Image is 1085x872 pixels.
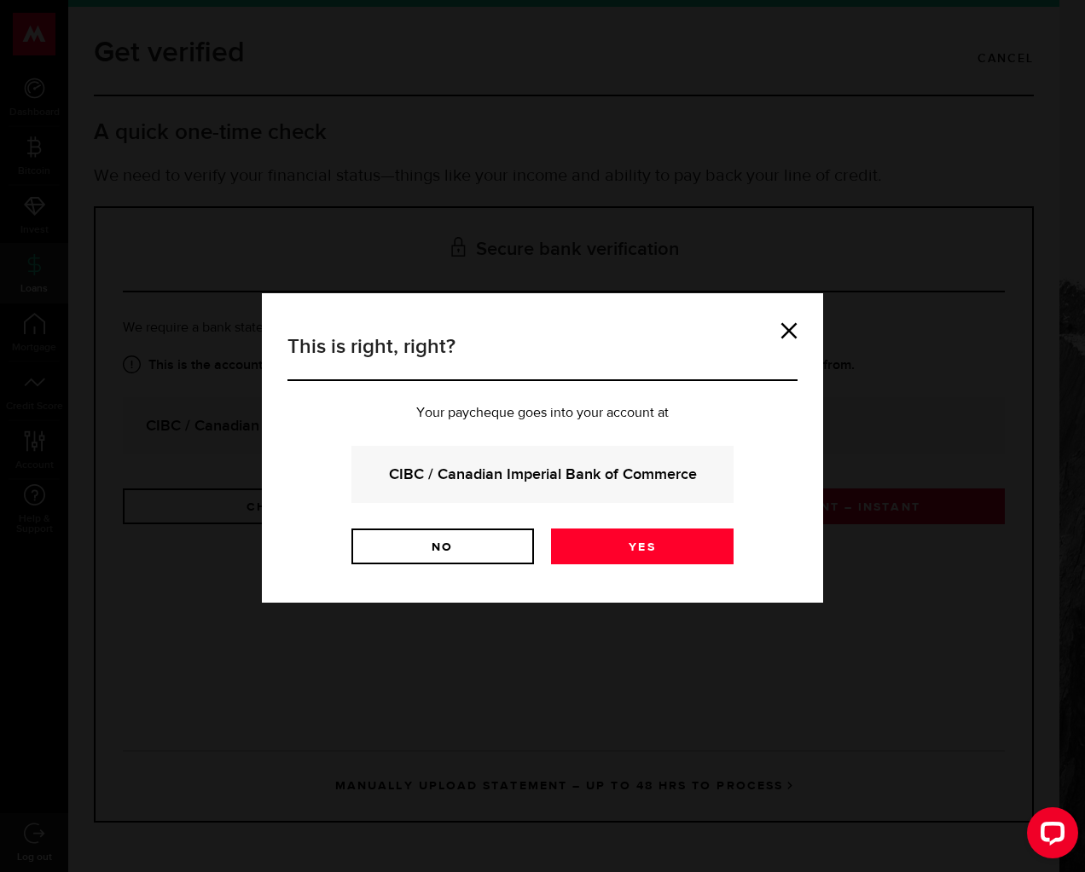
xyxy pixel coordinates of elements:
[1013,800,1085,872] iframe: LiveChat chat widget
[551,528,734,564] a: Yes
[287,332,798,381] h3: This is right, right?
[374,463,711,486] strong: CIBC / Canadian Imperial Bank of Commerce
[351,528,534,564] a: No
[287,407,798,420] p: Your paycheque goes into your account at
